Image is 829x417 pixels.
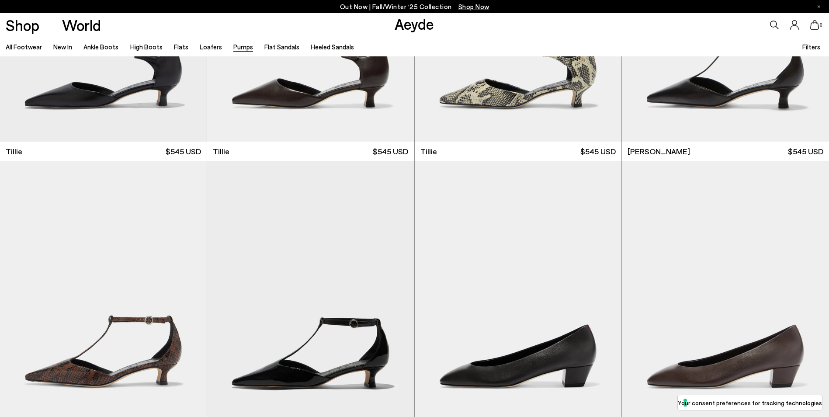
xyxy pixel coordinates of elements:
[130,43,163,51] a: High Boots
[373,146,408,157] span: $545 USD
[420,146,437,157] span: Tillie
[311,43,354,51] a: Heeled Sandals
[83,43,118,51] a: Ankle Boots
[207,142,414,161] a: Tillie $545 USD
[788,146,823,157] span: $545 USD
[213,146,229,157] span: Tillie
[678,398,822,407] label: Your consent preferences for tracking technologies
[395,14,434,33] a: Aeyde
[810,20,819,30] a: 0
[233,43,253,51] a: Pumps
[6,146,22,157] span: Tillie
[6,43,42,51] a: All Footwear
[166,146,201,157] span: $545 USD
[264,43,299,51] a: Flat Sandals
[458,3,489,10] span: Navigate to /collections/new-in
[802,43,820,51] span: Filters
[174,43,188,51] a: Flats
[62,17,101,33] a: World
[678,395,822,410] button: Your consent preferences for tracking technologies
[200,43,222,51] a: Loafers
[580,146,616,157] span: $545 USD
[622,142,829,161] a: [PERSON_NAME] $545 USD
[6,17,39,33] a: Shop
[819,23,823,28] span: 0
[53,43,72,51] a: New In
[415,142,621,161] a: Tillie $545 USD
[628,146,690,157] span: [PERSON_NAME]
[340,1,489,12] p: Out Now | Fall/Winter ‘25 Collection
